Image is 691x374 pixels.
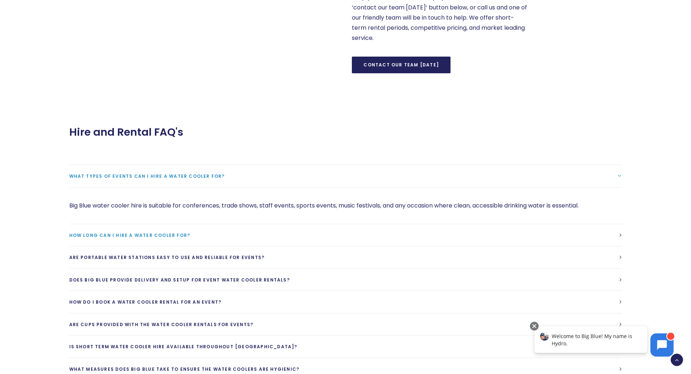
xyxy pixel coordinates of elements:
[69,299,222,305] span: How do I book a water cooler rental for an event?
[69,366,300,372] span: What measures does Big Blue take to ensure the water coolers are hygienic?
[69,336,622,358] a: Is short term water cooler hire available throughout [GEOGRAPHIC_DATA]?
[69,126,183,139] span: Hire and Rental FAQ's
[69,291,622,313] a: How do I book a water cooler rental for an event?
[69,254,265,260] span: Are portable water stations easy to use and reliable for events?
[69,246,622,268] a: Are portable water stations easy to use and reliable for events?
[69,173,225,179] span: What types of events can I hire a water cooler for?
[69,269,622,291] a: Does Big Blue provide delivery and setup for event water cooler rentals?
[69,224,622,246] a: How long can I hire a water cooler for?
[527,320,681,364] iframe: Chatbot
[69,313,622,336] a: Are cups provided with the water cooler rentals for events?
[69,232,190,238] span: How long can I hire a water cooler for?
[69,165,622,187] a: What types of events can I hire a water cooler for?
[352,57,451,73] a: Contact our team [DATE]
[69,344,297,350] span: Is short term water cooler hire available throughout [GEOGRAPHIC_DATA]?
[69,201,622,211] p: Big Blue water cooler hire is suitable for conferences, trade shows, staff events, sports events,...
[69,321,254,328] span: Are cups provided with the water cooler rentals for events?
[69,277,290,283] span: Does Big Blue provide delivery and setup for event water cooler rentals?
